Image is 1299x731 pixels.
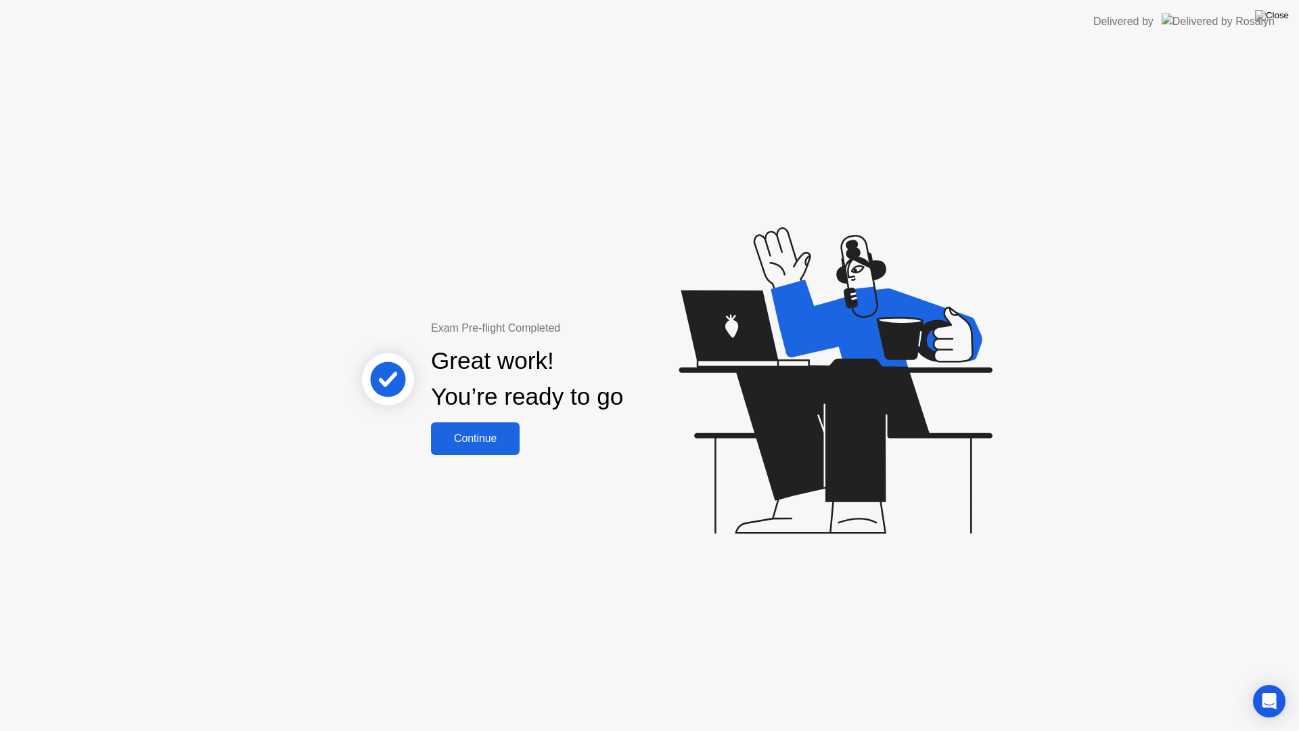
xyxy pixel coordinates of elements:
button: Continue [431,422,520,455]
div: Great work! You’re ready to go [431,343,623,415]
div: Delivered by [1093,14,1154,30]
div: Exam Pre-flight Completed [431,320,710,336]
div: Open Intercom Messenger [1253,685,1285,717]
img: Close [1255,10,1289,21]
img: Delivered by Rosalyn [1162,14,1275,29]
div: Continue [435,433,516,445]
